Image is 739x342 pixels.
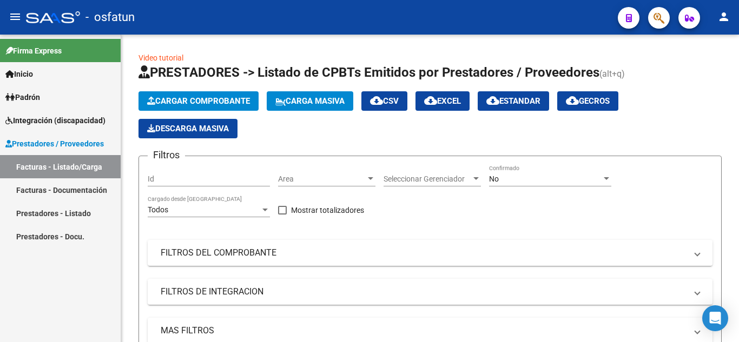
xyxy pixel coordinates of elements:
span: Cargar Comprobante [147,96,250,106]
mat-icon: cloud_download [424,94,437,107]
span: Descarga Masiva [147,124,229,133]
mat-icon: cloud_download [370,94,383,107]
mat-panel-title: FILTROS DEL COMPROBANTE [161,247,687,259]
mat-expansion-panel-header: FILTROS DE INTEGRACION [148,279,712,305]
button: Carga Masiva [267,91,353,111]
mat-panel-title: FILTROS DE INTEGRACION [161,286,687,298]
button: Descarga Masiva [138,119,237,138]
span: Carga Masiva [275,96,345,106]
mat-icon: menu [9,10,22,23]
span: Estandar [486,96,540,106]
span: EXCEL [424,96,461,106]
span: (alt+q) [599,69,625,79]
h3: Filtros [148,147,185,163]
span: Mostrar totalizadores [291,204,364,217]
mat-icon: person [717,10,730,23]
span: CSV [370,96,399,106]
span: Padrón [5,91,40,103]
mat-panel-title: MAS FILTROS [161,325,687,337]
span: Todos [148,205,168,214]
app-download-masive: Descarga masiva de comprobantes (adjuntos) [138,119,237,138]
mat-expansion-panel-header: FILTROS DEL COMPROBANTE [148,240,712,266]
a: Video tutorial [138,53,183,62]
span: Seleccionar Gerenciador [384,175,471,184]
span: Area [278,175,366,184]
mat-icon: cloud_download [566,94,579,107]
div: Open Intercom Messenger [702,305,728,331]
button: CSV [361,91,407,111]
mat-icon: cloud_download [486,94,499,107]
span: Prestadores / Proveedores [5,138,104,150]
span: Inicio [5,68,33,80]
span: Integración (discapacidad) [5,115,105,126]
button: Cargar Comprobante [138,91,259,111]
span: PRESTADORES -> Listado de CPBTs Emitidos por Prestadores / Proveedores [138,65,599,80]
button: Gecros [557,91,618,111]
span: Gecros [566,96,610,106]
span: - osfatun [85,5,135,29]
button: EXCEL [415,91,470,111]
button: Estandar [478,91,549,111]
span: No [489,175,499,183]
span: Firma Express [5,45,62,57]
